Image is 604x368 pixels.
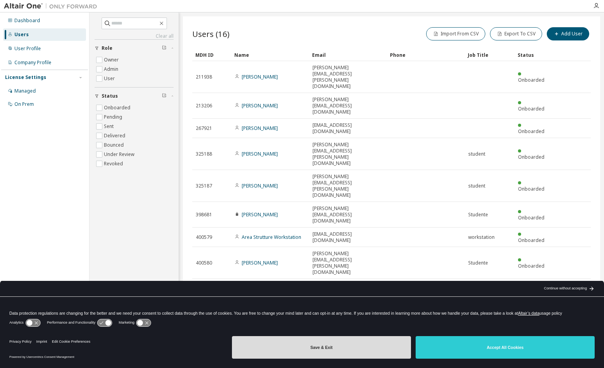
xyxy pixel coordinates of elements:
[14,88,36,94] div: Managed
[162,93,167,99] span: Clear filter
[104,150,136,159] label: Under Review
[196,125,212,131] span: 267921
[104,112,124,122] label: Pending
[95,33,174,39] a: Clear all
[14,18,40,24] div: Dashboard
[518,77,544,83] span: Onboarded
[5,74,46,81] div: License Settings
[104,65,120,74] label: Admin
[102,45,112,51] span: Role
[518,214,544,221] span: Onboarded
[518,128,544,135] span: Onboarded
[518,105,544,112] span: Onboarded
[518,186,544,192] span: Onboarded
[468,234,495,240] span: workstation
[242,259,278,266] a: [PERSON_NAME]
[390,49,462,61] div: Phone
[313,251,383,275] span: [PERSON_NAME][EMAIL_ADDRESS][PERSON_NAME][DOMAIN_NAME]
[104,74,116,83] label: User
[468,151,485,157] span: student
[196,212,212,218] span: 398681
[468,49,511,61] div: Job Title
[104,131,127,140] label: Delivered
[102,93,118,99] span: Status
[426,27,485,40] button: Import From CSV
[242,234,301,240] a: Area Strutture Workstation
[14,101,34,107] div: On Prem
[313,231,383,244] span: [EMAIL_ADDRESS][DOMAIN_NAME]
[196,151,212,157] span: 325188
[468,260,488,266] span: Studente
[234,49,306,61] div: Name
[313,142,383,166] span: [PERSON_NAME][EMAIL_ADDRESS][PERSON_NAME][DOMAIN_NAME]
[14,32,29,38] div: Users
[14,46,41,52] div: User Profile
[518,263,544,269] span: Onboarded
[313,65,383,89] span: [PERSON_NAME][EMAIL_ADDRESS][PERSON_NAME][DOMAIN_NAME]
[4,2,101,10] img: Altair One
[196,234,212,240] span: 400579
[313,173,383,198] span: [PERSON_NAME][EMAIL_ADDRESS][PERSON_NAME][DOMAIN_NAME]
[313,122,383,135] span: [EMAIL_ADDRESS][DOMAIN_NAME]
[104,55,120,65] label: Owner
[14,60,51,66] div: Company Profile
[518,49,550,61] div: Status
[196,183,212,189] span: 325187
[162,45,167,51] span: Clear filter
[242,151,278,157] a: [PERSON_NAME]
[95,40,174,57] button: Role
[196,260,212,266] span: 400580
[242,74,278,80] a: [PERSON_NAME]
[242,125,278,131] a: [PERSON_NAME]
[104,140,125,150] label: Bounced
[196,74,212,80] span: 211938
[313,205,383,224] span: [PERSON_NAME][EMAIL_ADDRESS][DOMAIN_NAME]
[468,183,485,189] span: student
[312,49,384,61] div: Email
[242,182,278,189] a: [PERSON_NAME]
[104,122,115,131] label: Sent
[95,88,174,105] button: Status
[242,211,278,218] a: [PERSON_NAME]
[547,27,589,40] button: Add User
[468,212,488,218] span: Studente
[490,27,542,40] button: Export To CSV
[242,102,278,109] a: [PERSON_NAME]
[104,103,132,112] label: Onboarded
[104,159,125,168] label: Revoked
[196,103,212,109] span: 213206
[518,237,544,244] span: Onboarded
[518,154,544,160] span: Onboarded
[192,28,230,39] span: Users (16)
[195,49,228,61] div: MDH ID
[313,96,383,115] span: [PERSON_NAME][EMAIL_ADDRESS][DOMAIN_NAME]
